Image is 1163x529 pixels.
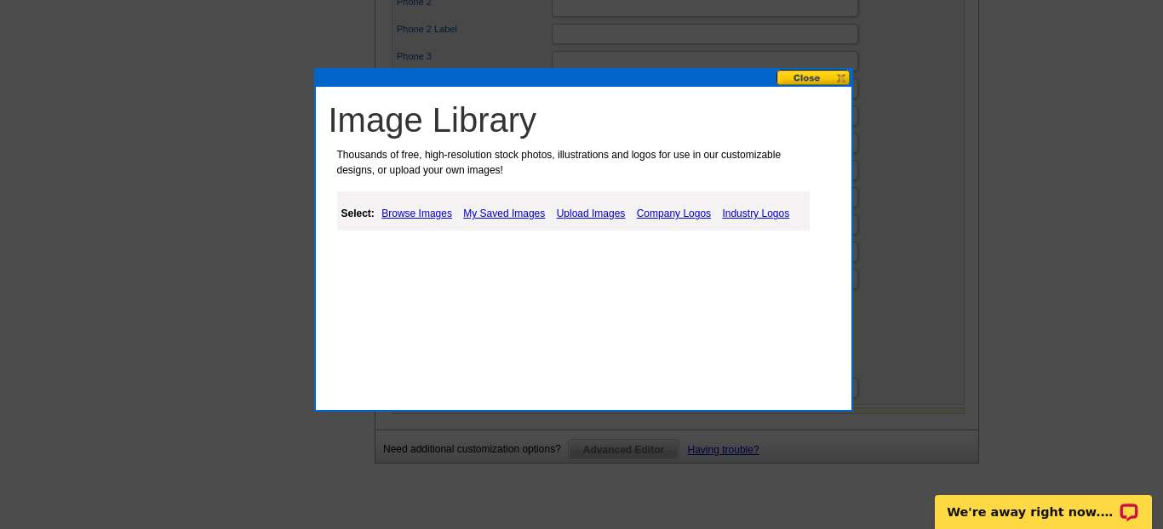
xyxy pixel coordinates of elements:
a: Industry Logos [718,203,793,224]
h1: Image Library [329,100,847,140]
a: Upload Images [553,203,630,224]
a: My Saved Images [459,203,549,224]
iframe: LiveChat chat widget [924,475,1163,529]
a: Company Logos [633,203,715,224]
a: Browse Images [377,203,456,224]
p: Thousands of free, high-resolution stock photos, illustrations and logos for use in our customiza... [329,147,816,178]
strong: Select: [341,208,375,219]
